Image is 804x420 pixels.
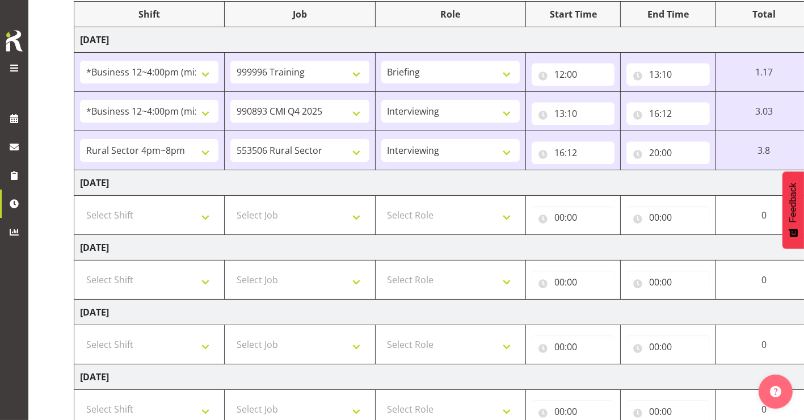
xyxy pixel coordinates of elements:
div: Start Time [532,7,615,21]
input: Click to select... [532,335,615,358]
input: Click to select... [626,141,710,164]
span: Feedback [788,183,798,222]
img: Rosterit icon logo [3,28,26,53]
input: Click to select... [626,102,710,125]
input: Click to select... [532,63,615,86]
input: Click to select... [532,206,615,229]
div: Shift [80,7,218,21]
input: Click to select... [532,141,615,164]
input: Click to select... [532,271,615,293]
div: Role [381,7,520,21]
input: Click to select... [626,206,710,229]
input: Click to select... [626,335,710,358]
input: Click to select... [626,271,710,293]
div: Job [230,7,369,21]
input: Click to select... [626,63,710,86]
button: Feedback - Show survey [782,171,804,249]
img: help-xxl-2.png [770,386,781,397]
input: Click to select... [532,102,615,125]
div: End Time [626,7,710,21]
